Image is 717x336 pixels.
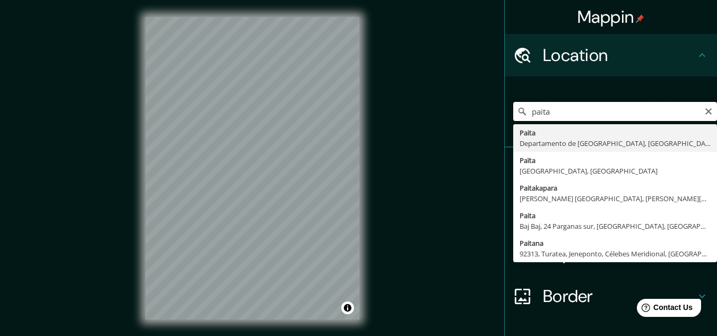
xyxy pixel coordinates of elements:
iframe: Help widget launcher [623,295,705,324]
div: Paita [520,210,711,221]
h4: Border [543,286,696,307]
h4: Layout [543,243,696,264]
h4: Location [543,45,696,66]
div: Baj Baj, 24 Parganas sur, [GEOGRAPHIC_DATA], [GEOGRAPHIC_DATA] [520,221,711,231]
button: Toggle attribution [341,301,354,314]
div: Païta [520,155,711,166]
div: Paita [520,127,711,138]
div: Location [505,34,717,76]
div: [PERSON_NAME] [GEOGRAPHIC_DATA], [PERSON_NAME][GEOGRAPHIC_DATA], [GEOGRAPHIC_DATA], [GEOGRAPHIC_D... [520,193,711,204]
div: Style [505,190,717,232]
canvas: Map [145,17,359,320]
img: pin-icon.png [636,14,644,23]
div: Departamento de [GEOGRAPHIC_DATA], [GEOGRAPHIC_DATA] [520,138,711,149]
div: Paitakapara [520,183,711,193]
button: Clear [704,106,713,116]
div: Paitana [520,238,711,248]
div: Layout [505,232,717,275]
div: 92313, Turatea, Jeneponto, Célebes Meridional, [GEOGRAPHIC_DATA] [520,248,711,259]
h4: Mappin [577,6,645,28]
div: Border [505,275,717,317]
div: Pins [505,148,717,190]
div: [GEOGRAPHIC_DATA], [GEOGRAPHIC_DATA] [520,166,711,176]
input: Pick your city or area [513,102,717,121]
